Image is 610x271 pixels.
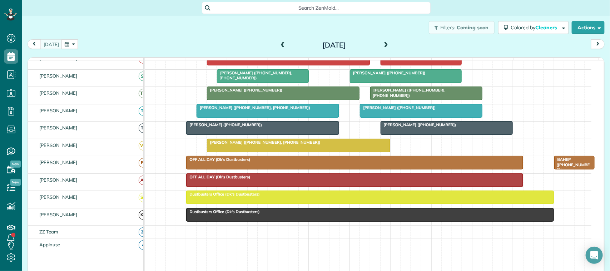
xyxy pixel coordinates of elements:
[554,157,590,172] span: BAHEP ([PHONE_NUMBER])
[10,179,21,186] span: New
[290,41,379,49] h2: [DATE]
[511,24,560,31] span: Colored by
[207,88,283,93] span: [PERSON_NAME] ([PHONE_NUMBER])
[227,59,240,65] span: 9am
[139,72,148,81] span: SP
[349,70,426,75] span: [PERSON_NAME] ([PHONE_NUMBER])
[10,161,21,168] span: New
[186,157,251,162] span: OFF ALL DAY (Dk's Dustbusters)
[38,194,79,200] span: [PERSON_NAME]
[139,240,148,250] span: A
[586,247,603,264] div: Open Intercom Messenger
[38,125,79,130] span: [PERSON_NAME]
[38,177,79,183] span: [PERSON_NAME]
[554,59,567,65] span: 5pm
[38,142,79,148] span: [PERSON_NAME]
[498,21,569,34] button: Colored byCleaners
[380,122,457,127] span: [PERSON_NAME] ([PHONE_NUMBER])
[370,88,446,98] span: [PERSON_NAME] ([PHONE_NUMBER], [PHONE_NUMBER])
[139,141,148,151] span: VM
[38,108,79,113] span: [PERSON_NAME]
[38,229,59,235] span: ZZ Team
[28,39,41,49] button: prev
[359,105,436,110] span: [PERSON_NAME] ([PHONE_NUMBER])
[472,59,485,65] span: 3pm
[139,123,148,133] span: TD
[139,89,148,98] span: TW
[391,59,403,65] span: 1pm
[38,242,61,247] span: Applause
[432,59,444,65] span: 2pm
[38,159,79,165] span: [PERSON_NAME]
[441,24,456,31] span: Filters:
[591,39,605,49] button: next
[535,24,558,31] span: Cleaners
[309,59,325,65] span: 11am
[196,105,311,110] span: [PERSON_NAME] ([PHONE_NUMBER], [PHONE_NUMBER])
[186,122,262,127] span: [PERSON_NAME] ([PHONE_NUMBER])
[139,227,148,237] span: ZT
[38,212,79,217] span: [PERSON_NAME]
[514,59,526,65] span: 4pm
[207,140,321,145] span: [PERSON_NAME] ([PHONE_NUMBER], [PHONE_NUMBER])
[139,158,148,168] span: PB
[38,90,79,96] span: [PERSON_NAME]
[217,70,292,80] span: [PERSON_NAME] ([PHONE_NUMBER], [PHONE_NUMBER])
[186,174,251,179] span: OFF ALL DAY (Dk's Dustbusters)
[139,106,148,116] span: TP
[38,73,79,79] span: [PERSON_NAME]
[572,21,605,34] button: Actions
[139,193,148,202] span: SH
[145,59,158,65] span: 7am
[350,59,365,65] span: 12pm
[139,210,148,220] span: KN
[186,209,260,214] span: Dustbusters Office (Dk's Dustbusters)
[40,39,62,49] button: [DATE]
[186,59,199,65] span: 8am
[457,24,489,31] span: Coming soon
[139,176,148,185] span: AK
[186,192,260,197] span: Dustbusters Office (Dk's Dustbusters)
[268,59,284,65] span: 10am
